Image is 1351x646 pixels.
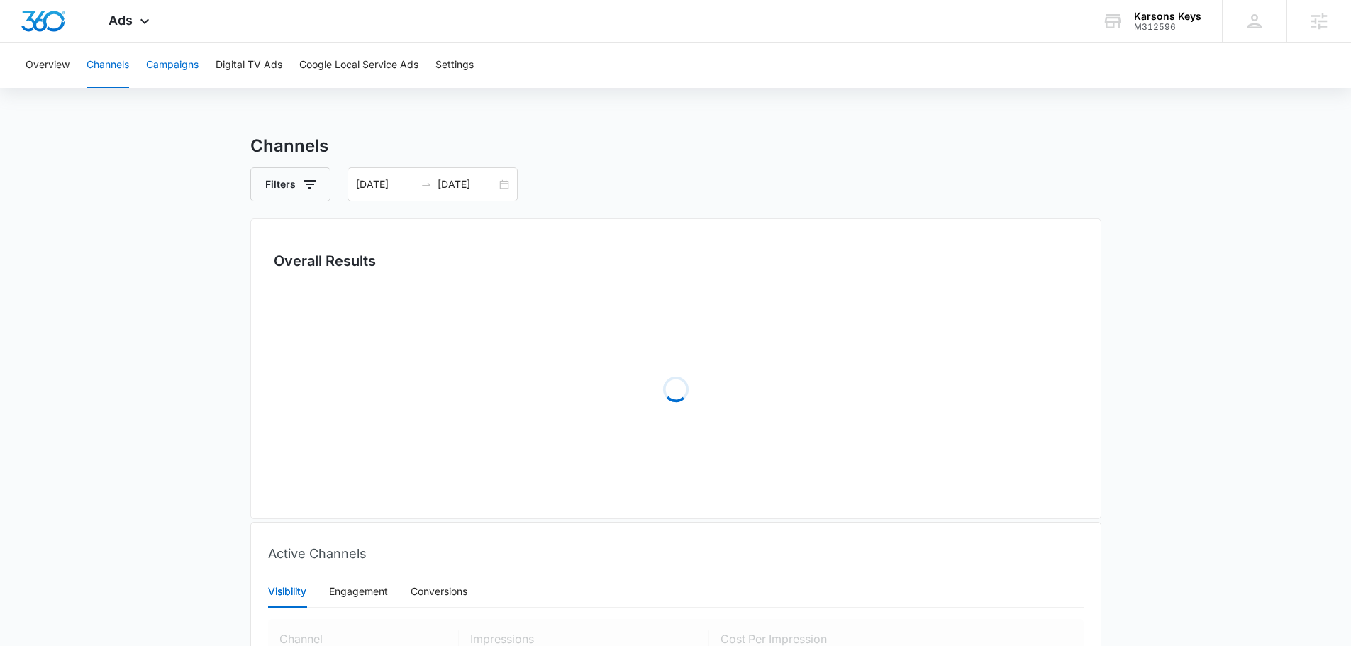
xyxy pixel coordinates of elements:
[274,250,376,272] h3: Overall Results
[1134,22,1201,32] div: account id
[26,43,70,88] button: Overview
[329,584,388,599] div: Engagement
[268,533,1084,575] div: Active Channels
[250,133,1101,159] h3: Channels
[421,179,432,190] span: to
[411,584,467,599] div: Conversions
[435,43,474,88] button: Settings
[216,43,282,88] button: Digital TV Ads
[356,177,415,192] input: Start date
[268,584,306,599] div: Visibility
[1134,11,1201,22] div: account name
[87,43,129,88] button: Channels
[438,177,496,192] input: End date
[146,43,199,88] button: Campaigns
[421,179,432,190] span: swap-right
[299,43,418,88] button: Google Local Service Ads
[250,167,330,201] button: Filters
[109,13,133,28] span: Ads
